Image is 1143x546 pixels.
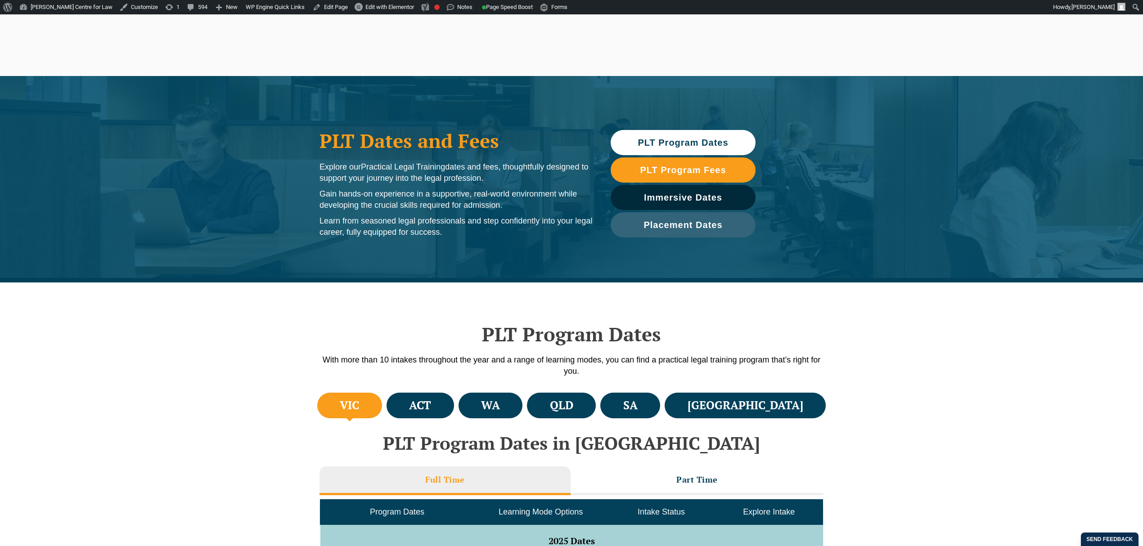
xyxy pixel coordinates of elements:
h4: WA [481,398,500,413]
h4: [GEOGRAPHIC_DATA] [688,398,803,413]
span: PLT Program Fees [640,166,726,175]
span: PLT Program Dates [638,138,728,147]
h3: Part Time [676,474,718,485]
h4: VIC [340,398,359,413]
span: Practical Legal Training [361,162,445,171]
p: Explore our dates and fees, thoughtfully designed to support your journey into the legal profession. [319,161,593,184]
span: Intake Status [638,507,685,516]
h2: PLT Program Dates [315,323,828,345]
h1: PLT Dates and Fees [319,130,593,152]
span: Learning Mode Options [499,507,583,516]
div: Focus keyphrase not set [434,4,440,10]
a: Placement Dates [611,212,756,237]
span: Immersive Dates [644,193,722,202]
h4: SA [623,398,638,413]
h4: QLD [550,398,573,413]
p: Gain hands-on experience in a supportive, real-world environment while developing the crucial ski... [319,188,593,211]
h3: Full Time [425,474,465,485]
h2: PLT Program Dates in [GEOGRAPHIC_DATA] [315,433,828,453]
span: Program Dates [370,507,424,516]
span: Explore Intake [743,507,795,516]
a: PLT Program Dates [611,130,756,155]
p: With more than 10 intakes throughout the year and a range of learning modes, you can find a pract... [315,354,828,377]
a: PLT Program Fees [611,157,756,183]
span: [PERSON_NAME] [1071,4,1115,10]
a: Immersive Dates [611,185,756,210]
span: Placement Dates [643,220,722,229]
span: Edit with Elementor [365,4,414,10]
h4: ACT [409,398,431,413]
p: Learn from seasoned legal professionals and step confidently into your legal career, fully equipp... [319,215,593,238]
